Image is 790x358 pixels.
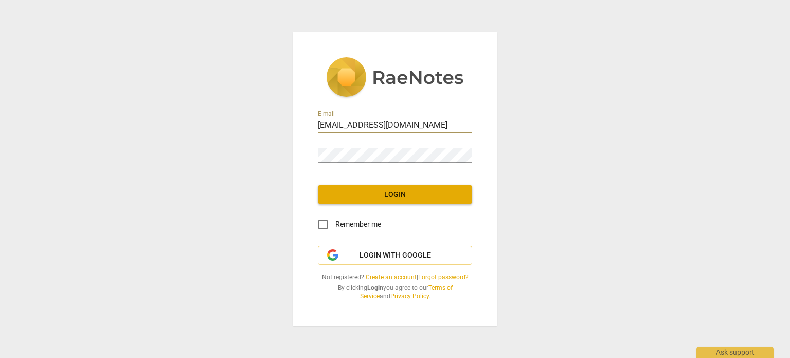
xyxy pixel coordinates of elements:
b: Login [367,284,383,292]
a: Forgot password? [418,274,469,281]
a: Terms of Service [360,284,453,300]
span: Login [326,190,464,200]
span: By clicking you agree to our and . [318,284,472,301]
a: Privacy Policy [390,293,429,300]
span: Not registered? | [318,273,472,282]
span: Login with Google [360,250,431,261]
img: 5ac2273c67554f335776073100b6d88f.svg [326,57,464,99]
a: Create an account [366,274,417,281]
span: Remember me [335,219,381,230]
div: Ask support [696,347,774,358]
button: Login with Google [318,246,472,265]
button: Login [318,185,472,204]
label: E-mail [318,111,335,117]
